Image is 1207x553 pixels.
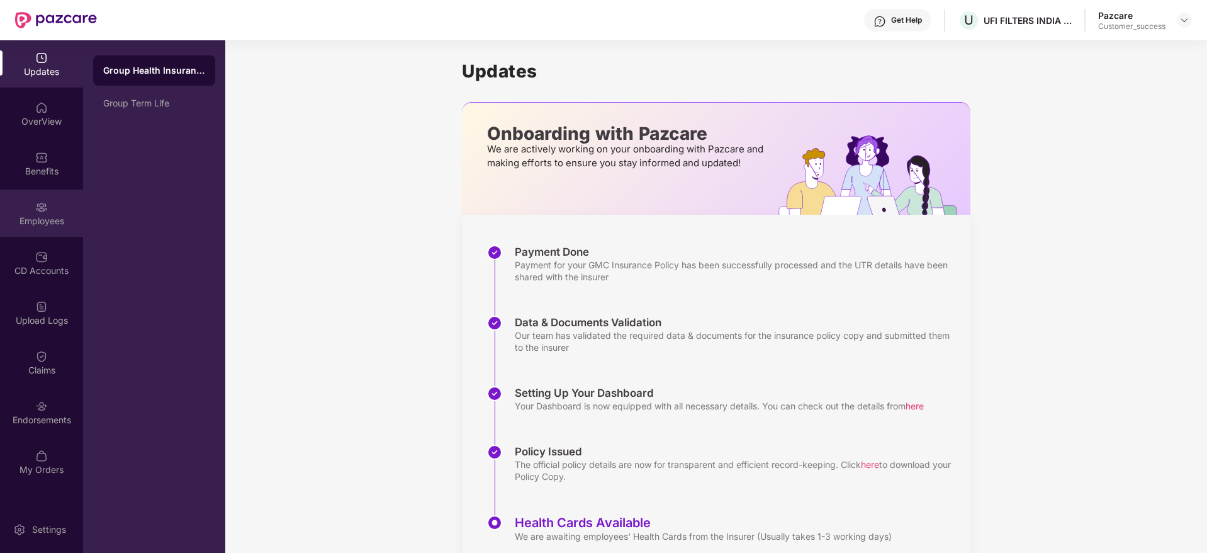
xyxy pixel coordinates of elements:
[15,12,97,28] img: New Pazcare Logo
[35,201,48,214] img: svg+xml;base64,PHN2ZyBpZD0iRW1wbG95ZWVzIiB4bWxucz0iaHR0cDovL3d3dy53My5vcmcvMjAwMC9zdmciIHdpZHRoPS...
[35,450,48,462] img: svg+xml;base64,PHN2ZyBpZD0iTXlfT3JkZXJzIiBkYXRhLW5hbWU9Ik15IE9yZGVycyIgeG1sbnM9Imh0dHA6Ly93d3cudz...
[103,64,205,77] div: Group Health Insurance
[515,259,958,283] div: Payment for your GMC Insurance Policy has been successfully processed and the UTR details have be...
[873,15,886,28] img: svg+xml;base64,PHN2ZyBpZD0iSGVscC0zMngzMiIgeG1sbnM9Imh0dHA6Ly93d3cudzMub3JnLzIwMDAvc3ZnIiB3aWR0aD...
[891,15,922,25] div: Get Help
[13,523,26,536] img: svg+xml;base64,PHN2ZyBpZD0iU2V0dGluZy0yMHgyMCIgeG1sbnM9Imh0dHA6Ly93d3cudzMub3JnLzIwMDAvc3ZnIiB3aW...
[515,459,958,482] div: The official policy details are now for transparent and efficient record-keeping. Click to downlo...
[515,400,924,412] div: Your Dashboard is now equipped with all necessary details. You can check out the details from
[964,13,974,28] span: U
[103,98,205,108] div: Group Term Life
[35,300,48,313] img: svg+xml;base64,PHN2ZyBpZD0iVXBsb2FkX0xvZ3MiIGRhdGEtbmFtZT0iVXBsb2FkIExvZ3MiIHhtbG5zPSJodHRwOi8vd3...
[778,135,970,215] img: hrOnboarding
[487,128,767,139] p: Onboarding with Pazcare
[1098,9,1165,21] div: Pazcare
[28,523,70,536] div: Settings
[906,401,924,411] span: here
[1179,15,1189,25] img: svg+xml;base64,PHN2ZyBpZD0iRHJvcGRvd24tMzJ4MzIiIHhtbG5zPSJodHRwOi8vd3d3LnczLm9yZy8yMDAwL3N2ZyIgd2...
[487,245,502,260] img: svg+xml;base64,PHN2ZyBpZD0iU3RlcC1Eb25lLTMyeDMyIiB4bWxucz0iaHR0cDovL3d3dy53My5vcmcvMjAwMC9zdmciIH...
[35,350,48,363] img: svg+xml;base64,PHN2ZyBpZD0iQ2xhaW0iIHhtbG5zPSJodHRwOi8vd3d3LnczLm9yZy8yMDAwL3N2ZyIgd2lkdGg9IjIwIi...
[487,445,502,460] img: svg+xml;base64,PHN2ZyBpZD0iU3RlcC1Eb25lLTMyeDMyIiB4bWxucz0iaHR0cDovL3d3dy53My5vcmcvMjAwMC9zdmciIH...
[515,530,892,542] div: We are awaiting employees' Health Cards from the Insurer (Usually takes 1-3 working days)
[487,386,502,401] img: svg+xml;base64,PHN2ZyBpZD0iU3RlcC1Eb25lLTMyeDMyIiB4bWxucz0iaHR0cDovL3d3dy53My5vcmcvMjAwMC9zdmciIH...
[35,251,48,263] img: svg+xml;base64,PHN2ZyBpZD0iQ0RfQWNjb3VudHMiIGRhdGEtbmFtZT0iQ0QgQWNjb3VudHMiIHhtbG5zPSJodHRwOi8vd3...
[984,14,1072,26] div: UFI FILTERS INDIA PRIVATE LIMITED
[515,329,958,353] div: Our team has validated the required data & documents for the insurance policy copy and submitted ...
[35,101,48,114] img: svg+xml;base64,PHN2ZyBpZD0iSG9tZSIgeG1sbnM9Imh0dHA6Ly93d3cudzMub3JnLzIwMDAvc3ZnIiB3aWR0aD0iMjAiIG...
[515,445,958,459] div: Policy Issued
[861,459,879,470] span: here
[462,60,970,82] h1: Updates
[487,142,767,170] p: We are actively working on your onboarding with Pazcare and making efforts to ensure you stay inf...
[487,515,502,530] img: svg+xml;base64,PHN2ZyBpZD0iU3RlcC1BY3RpdmUtMzJ4MzIiIHhtbG5zPSJodHRwOi8vd3d3LnczLm9yZy8yMDAwL3N2Zy...
[515,515,892,530] div: Health Cards Available
[515,386,924,400] div: Setting Up Your Dashboard
[1098,21,1165,31] div: Customer_success
[35,400,48,413] img: svg+xml;base64,PHN2ZyBpZD0iRW5kb3JzZW1lbnRzIiB4bWxucz0iaHR0cDovL3d3dy53My5vcmcvMjAwMC9zdmciIHdpZH...
[35,151,48,164] img: svg+xml;base64,PHN2ZyBpZD0iQmVuZWZpdHMiIHhtbG5zPSJodHRwOi8vd3d3LnczLm9yZy8yMDAwL3N2ZyIgd2lkdGg9Ij...
[515,245,958,259] div: Payment Done
[515,316,958,329] div: Data & Documents Validation
[35,52,48,64] img: svg+xml;base64,PHN2ZyBpZD0iVXBkYXRlZCIgeG1sbnM9Imh0dHA6Ly93d3cudzMub3JnLzIwMDAvc3ZnIiB3aWR0aD0iMj...
[487,316,502,331] img: svg+xml;base64,PHN2ZyBpZD0iU3RlcC1Eb25lLTMyeDMyIiB4bWxucz0iaHR0cDovL3d3dy53My5vcmcvMjAwMC9zdmciIH...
